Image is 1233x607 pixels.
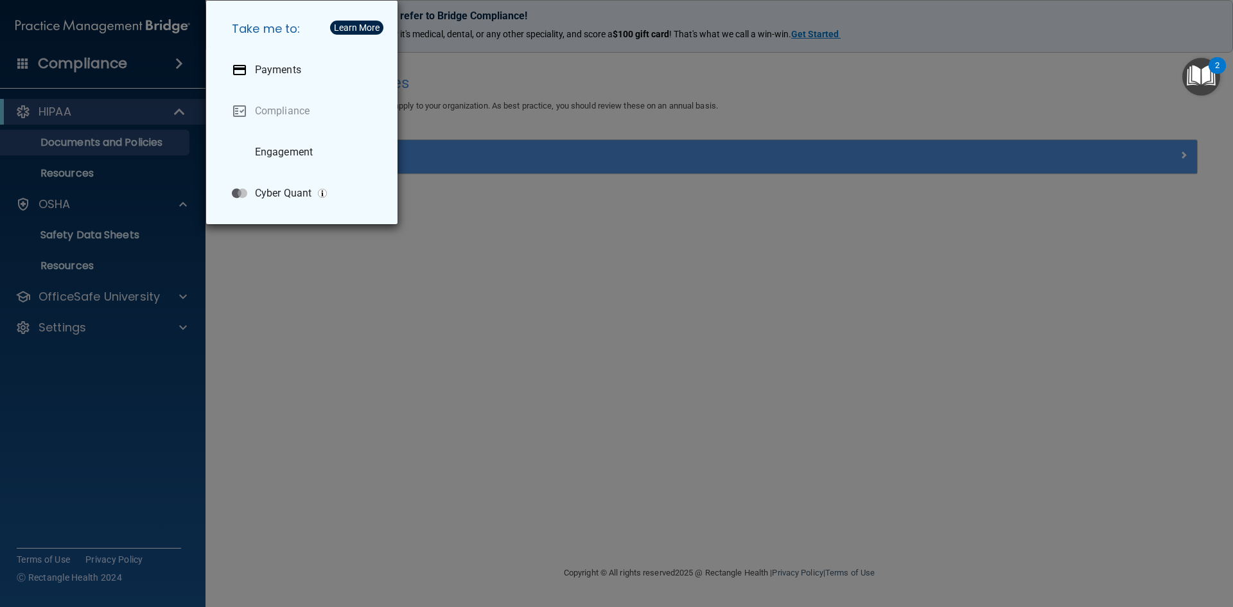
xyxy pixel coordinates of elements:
[222,93,387,129] a: Compliance
[334,23,380,32] div: Learn More
[222,52,387,88] a: Payments
[255,146,313,159] p: Engagement
[1182,58,1220,96] button: Open Resource Center, 2 new notifications
[255,64,301,76] p: Payments
[222,11,387,47] h5: Take me to:
[1215,66,1220,82] div: 2
[222,175,387,211] a: Cyber Quant
[222,134,387,170] a: Engagement
[330,21,383,35] button: Learn More
[255,187,311,200] p: Cyber Quant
